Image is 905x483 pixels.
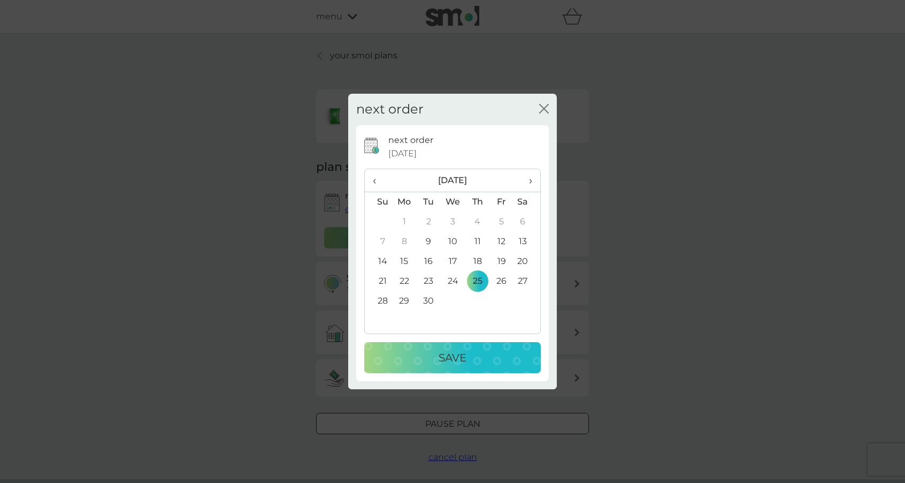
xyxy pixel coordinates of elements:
[513,252,540,271] td: 20
[489,192,513,212] th: Fr
[489,212,513,232] td: 5
[392,252,417,271] td: 15
[489,271,513,291] td: 26
[417,212,441,232] td: 2
[441,252,465,271] td: 17
[417,192,441,212] th: Tu
[373,169,384,192] span: ‹
[465,192,489,212] th: Th
[441,232,465,252] td: 10
[392,212,417,232] td: 1
[465,232,489,252] td: 11
[365,252,392,271] td: 14
[513,212,540,232] td: 6
[388,147,417,161] span: [DATE]
[441,192,465,212] th: We
[417,252,441,271] td: 16
[521,169,532,192] span: ›
[513,232,540,252] td: 13
[392,192,417,212] th: Mo
[365,192,392,212] th: Su
[465,212,489,232] td: 4
[441,271,465,291] td: 24
[364,342,541,373] button: Save
[489,232,513,252] td: 12
[539,104,549,115] button: close
[392,291,417,311] td: 29
[417,291,441,311] td: 30
[392,271,417,291] td: 22
[417,232,441,252] td: 9
[356,102,424,117] h2: next order
[392,232,417,252] td: 8
[365,232,392,252] td: 7
[417,271,441,291] td: 23
[365,271,392,291] td: 21
[441,212,465,232] td: 3
[439,349,466,366] p: Save
[388,133,433,147] p: next order
[513,192,540,212] th: Sa
[465,252,489,271] td: 18
[392,169,513,192] th: [DATE]
[489,252,513,271] td: 19
[513,271,540,291] td: 27
[365,291,392,311] td: 28
[465,271,489,291] td: 25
